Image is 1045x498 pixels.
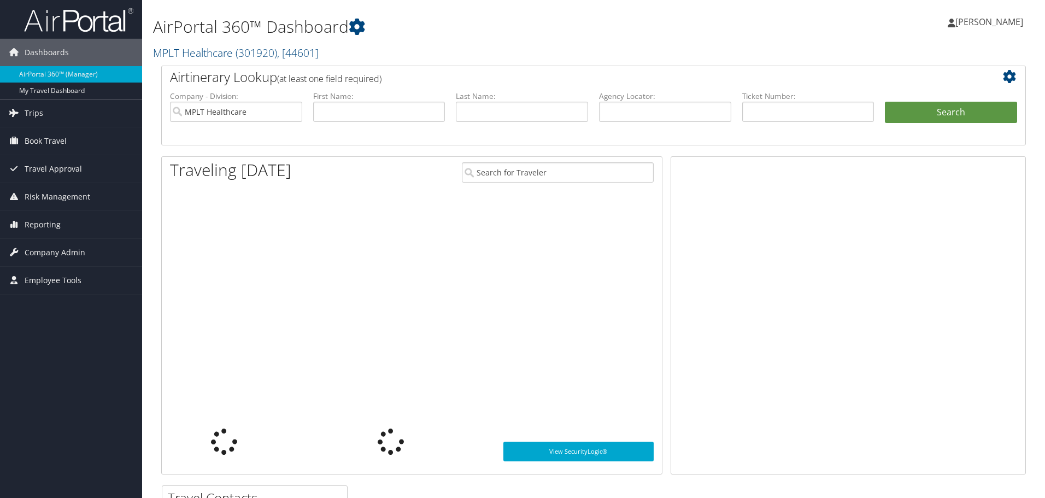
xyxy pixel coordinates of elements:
[153,45,319,60] a: MPLT Healthcare
[955,16,1023,28] span: [PERSON_NAME]
[170,159,291,181] h1: Traveling [DATE]
[153,15,741,38] h1: AirPortal 360™ Dashboard
[599,91,731,102] label: Agency Locator:
[25,183,90,210] span: Risk Management
[170,68,945,86] h2: Airtinerary Lookup
[313,91,445,102] label: First Name:
[25,127,67,155] span: Book Travel
[503,442,654,461] a: View SecurityLogic®
[277,45,319,60] span: , [ 44601 ]
[277,73,381,85] span: (at least one field required)
[25,239,85,266] span: Company Admin
[742,91,874,102] label: Ticket Number:
[170,91,302,102] label: Company - Division:
[885,102,1017,124] button: Search
[948,5,1034,38] a: [PERSON_NAME]
[24,7,133,33] img: airportal-logo.png
[25,155,82,183] span: Travel Approval
[25,99,43,127] span: Trips
[25,39,69,66] span: Dashboards
[236,45,277,60] span: ( 301920 )
[456,91,588,102] label: Last Name:
[25,211,61,238] span: Reporting
[25,267,81,294] span: Employee Tools
[462,162,654,183] input: Search for Traveler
